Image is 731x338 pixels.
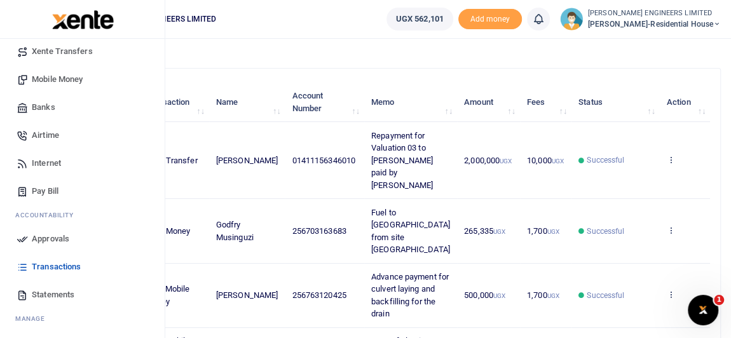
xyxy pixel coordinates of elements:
span: 500,000 [464,290,505,300]
th: Status: activate to sort column ascending [571,83,660,122]
th: Amount: activate to sort column ascending [457,83,520,122]
img: profile-user [560,8,583,30]
small: UGX [552,158,564,165]
span: 265,335 [464,226,505,236]
span: Statements [32,288,74,301]
span: [PERSON_NAME]-Residential House [588,18,721,30]
li: M [10,309,154,328]
span: Fuel to [GEOGRAPHIC_DATA] from site [GEOGRAPHIC_DATA] [371,208,450,255]
span: Successful [587,290,624,301]
a: UGX 562,101 [386,8,453,30]
span: Repayment for Valuation 03 to [PERSON_NAME] paid by [PERSON_NAME] [371,131,433,190]
small: UGX [547,292,559,299]
span: Successful [587,154,624,166]
span: 1,700 [527,226,559,236]
span: [PERSON_NAME] [216,156,278,165]
span: countability [25,210,73,220]
span: UGX 562,101 [396,13,444,25]
small: UGX [500,158,512,165]
span: 10,000 [527,156,564,165]
span: Advance payment for culvert laying and backfilling for the drain [371,272,449,319]
img: logo-large [52,10,114,29]
span: MTN Mobile Money [145,284,189,306]
th: Fees: activate to sort column ascending [520,83,571,122]
small: [PERSON_NAME] ENGINEERS LIMITED [588,8,721,19]
a: Internet [10,149,154,177]
span: Bank Transfer [145,156,197,165]
span: Airtime [32,129,59,142]
span: Successful [587,226,624,237]
a: Approvals [10,225,154,253]
span: Internet [32,157,61,170]
a: Xente Transfers [10,37,154,65]
span: Pay Bill [32,185,58,198]
li: Toup your wallet [458,9,522,30]
small: UGX [493,292,505,299]
span: Approvals [32,233,69,245]
span: Transactions [32,260,81,273]
span: Xente Transfers [32,45,93,58]
span: Godfry Musinguzi [216,220,254,242]
a: Mobile Money [10,65,154,93]
small: UGX [493,228,505,235]
span: 01411156346010 [292,156,355,165]
a: Transactions [10,253,154,281]
span: anage [22,314,45,323]
span: Add money [458,9,522,30]
a: logo-small logo-large logo-large [51,14,114,24]
a: Banks [10,93,154,121]
th: Memo: activate to sort column ascending [364,83,457,122]
span: Mobile Money [32,73,83,86]
span: 1 [714,295,724,305]
th: Transaction: activate to sort column ascending [138,83,209,122]
span: Airtel Money [145,226,190,236]
span: Banks [32,101,55,114]
a: Pay Bill [10,177,154,205]
small: UGX [547,228,559,235]
span: 256703163683 [292,226,346,236]
th: Action: activate to sort column ascending [660,83,710,122]
th: Name: activate to sort column ascending [209,83,285,122]
a: Airtime [10,121,154,149]
iframe: Intercom live chat [688,295,718,325]
a: Add money [458,13,522,23]
li: Wallet ballance [381,8,458,30]
a: Statements [10,281,154,309]
th: Account Number: activate to sort column ascending [285,83,364,122]
a: profile-user [PERSON_NAME] ENGINEERS LIMITED [PERSON_NAME]-Residential House [560,8,721,30]
span: 2,000,000 [464,156,512,165]
span: 256763120425 [292,290,346,300]
span: 1,700 [527,290,559,300]
span: [PERSON_NAME] [216,290,278,300]
li: Ac [10,205,154,225]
